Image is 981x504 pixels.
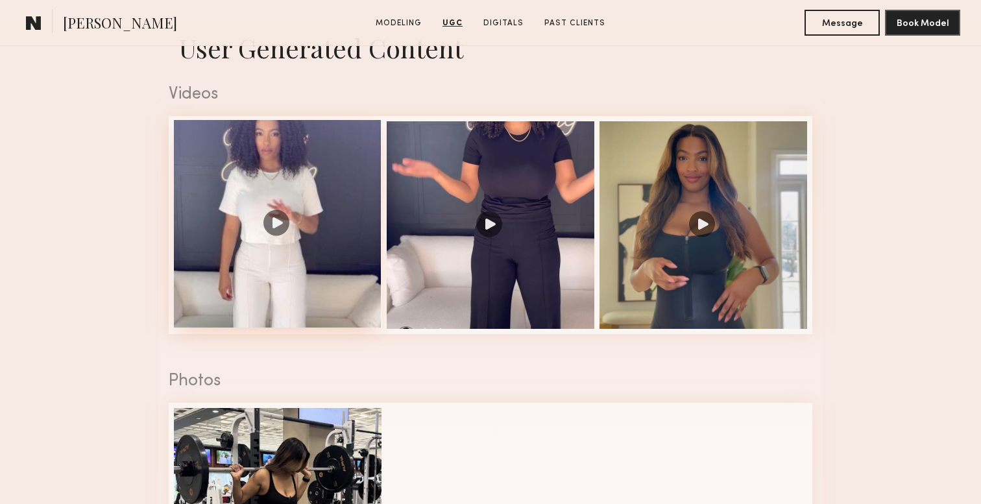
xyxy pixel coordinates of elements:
a: Past Clients [539,18,611,29]
a: Book Model [885,17,960,28]
a: Modeling [370,18,427,29]
button: Message [805,10,880,36]
a: Digitals [478,18,529,29]
button: Book Model [885,10,960,36]
a: UGC [437,18,468,29]
div: Photos [169,373,812,390]
h1: User Generated Content [158,30,823,65]
span: [PERSON_NAME] [63,13,177,36]
div: Videos [169,86,812,103]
